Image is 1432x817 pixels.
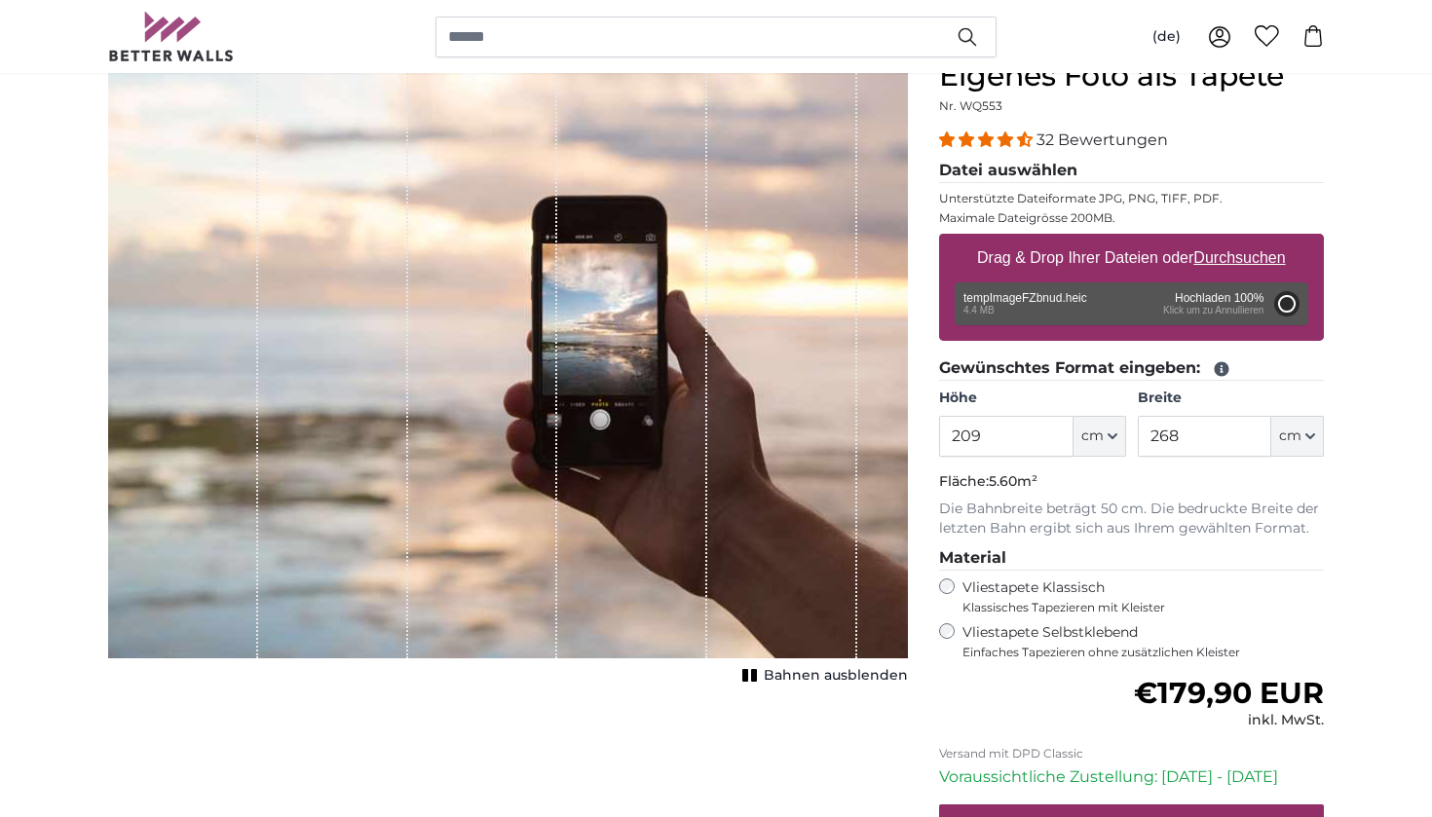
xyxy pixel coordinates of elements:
[736,662,908,689] button: Bahnen ausblenden
[989,472,1037,490] span: 5.60m²
[939,210,1324,226] p: Maximale Dateigrösse 200MB.
[1279,427,1301,446] span: cm
[962,578,1307,615] label: Vliestapete Klassisch
[939,389,1125,408] label: Höhe
[1271,416,1324,457] button: cm
[1134,675,1324,711] span: €179,90 EUR
[939,546,1324,571] legend: Material
[764,666,908,686] span: Bahnen ausblenden
[1134,711,1324,730] div: inkl. MwSt.
[939,58,1324,93] h1: Eigenes Foto als Tapete
[1074,416,1126,457] button: cm
[962,623,1324,660] label: Vliestapete Selbstklebend
[939,746,1324,761] p: Versand mit DPD Classic
[1081,427,1104,446] span: cm
[939,130,1036,149] span: 4.31 stars
[962,645,1324,660] span: Einfaches Tapezieren ohne zusätzlichen Kleister
[969,239,1294,278] label: Drag & Drop Ihrer Dateien oder
[108,58,908,689] div: 1 of 1
[939,159,1324,183] legend: Datei auswählen
[1036,130,1168,149] span: 32 Bewertungen
[1137,19,1196,55] button: (de)
[939,356,1324,381] legend: Gewünschtes Format eingeben:
[939,500,1324,538] p: Die Bahnbreite beträgt 50 cm. Die bedruckte Breite der letzten Bahn ergibt sich aus Ihrem gewählt...
[1194,249,1286,266] u: Durchsuchen
[108,12,235,61] img: Betterwalls
[939,765,1324,789] p: Voraussichtliche Zustellung: [DATE] - [DATE]
[1138,389,1324,408] label: Breite
[962,600,1307,615] span: Klassisches Tapezieren mit Kleister
[939,472,1324,492] p: Fläche:
[939,98,1002,113] span: Nr. WQ553
[939,191,1324,206] p: Unterstützte Dateiformate JPG, PNG, TIFF, PDF.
